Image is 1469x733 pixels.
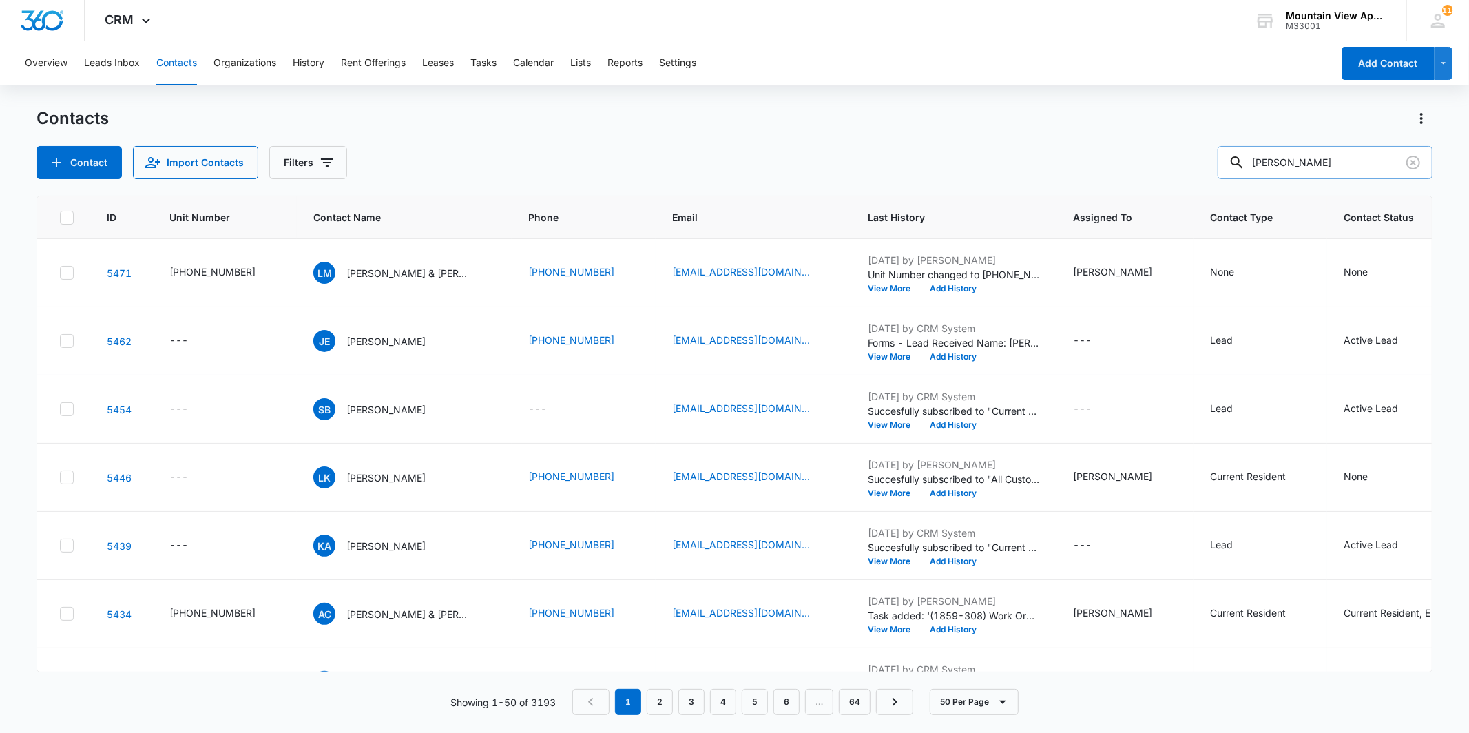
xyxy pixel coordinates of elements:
[672,210,815,225] span: Email
[422,41,454,85] button: Leases
[659,41,696,85] button: Settings
[513,41,554,85] button: Calendar
[1344,265,1368,279] div: None
[346,607,470,621] p: [PERSON_NAME] & [PERSON_NAME]
[930,689,1019,715] button: 50 Per Page
[868,662,1040,677] p: [DATE] by CRM System
[133,146,258,179] button: Import Contacts
[528,537,639,554] div: Phone - (970) 534-4644 - Select to Edit Field
[341,41,406,85] button: Rent Offerings
[1073,537,1092,554] div: ---
[672,265,835,281] div: Email - tsavom13@gmail.com - Select to Edit Field
[1344,401,1423,417] div: Contact Status - Active Lead - Select to Edit Field
[1073,537,1116,554] div: Assigned To - - Select to Edit Field
[1073,210,1157,225] span: Assigned To
[868,389,1040,404] p: [DATE] by CRM System
[1210,606,1311,622] div: Contact Type - Current Resident - Select to Edit Field
[920,557,986,566] button: Add History
[710,689,736,715] a: Page 4
[105,12,134,27] span: CRM
[607,41,643,85] button: Reports
[570,41,591,85] button: Lists
[169,537,188,554] div: ---
[1210,210,1291,225] span: Contact Type
[868,557,920,566] button: View More
[293,41,324,85] button: History
[528,606,639,622] div: Phone - (970) 581-0131 - Select to Edit Field
[839,689,871,715] a: Page 64
[1073,333,1116,349] div: Assigned To - - Select to Edit Field
[1073,401,1092,417] div: ---
[1210,537,1233,552] div: Lead
[672,606,810,620] a: [EMAIL_ADDRESS][DOMAIN_NAME]
[1210,401,1233,415] div: Lead
[346,402,426,417] p: [PERSON_NAME]
[1402,152,1424,174] button: Clear
[107,210,116,225] span: ID
[1344,537,1423,554] div: Contact Status - Active Lead - Select to Edit Field
[672,606,835,622] div: Email - ashleycard1993@gmail.com - Select to Edit Field
[37,108,109,129] h1: Contacts
[107,540,132,552] a: Navigate to contact details page for Kerry A DeLaRossa
[107,335,132,347] a: Navigate to contact details page for Jessica Evig
[169,401,213,417] div: Unit Number - - Select to Edit Field
[1210,469,1286,484] div: Current Resident
[450,695,556,710] p: Showing 1-50 of 3193
[868,472,1040,486] p: Succesfully subscribed to "All Customers".
[346,334,426,349] p: [PERSON_NAME]
[1210,401,1258,417] div: Contact Type - Lead - Select to Edit Field
[346,539,426,553] p: [PERSON_NAME]
[313,262,495,284] div: Contact Name - Lindsay Morgan Peroutka & Nathan Peroutka- Bigus - Select to Edit Field
[572,689,913,715] nav: Pagination
[868,594,1040,608] p: [DATE] by [PERSON_NAME]
[868,210,1020,225] span: Last History
[313,535,450,557] div: Contact Name - Kerry A DeLaRossa - Select to Edit Field
[346,266,470,280] p: [PERSON_NAME] & [PERSON_NAME]
[346,471,426,485] p: [PERSON_NAME]
[1286,21,1386,31] div: account id
[313,262,335,284] span: LM
[868,253,1040,267] p: [DATE] by [PERSON_NAME]
[615,689,641,715] em: 1
[868,489,920,497] button: View More
[920,285,986,293] button: Add History
[868,335,1040,350] p: Forms - Lead Received Name: [PERSON_NAME] Email: [PERSON_NAME][EMAIL_ADDRESS][DOMAIN_NAME] Phone:...
[1344,333,1423,349] div: Contact Status - Active Lead - Select to Edit Field
[528,401,572,417] div: Phone - - Select to Edit Field
[169,333,213,349] div: Unit Number - - Select to Edit Field
[1210,265,1259,281] div: Contact Type - None - Select to Edit Field
[672,469,835,486] div: Email - larrykillbrew8@gmail.com - Select to Edit Field
[1210,537,1258,554] div: Contact Type - Lead - Select to Edit Field
[1073,606,1152,620] div: [PERSON_NAME]
[1073,265,1177,281] div: Assigned To - Makenna Berry - Select to Edit Field
[169,606,256,620] div: [PHONE_NUMBER]
[868,626,920,634] button: View More
[868,404,1040,418] p: Succesfully subscribed to "Current Residents ".
[213,41,276,85] button: Organizations
[672,333,810,347] a: [EMAIL_ADDRESS][DOMAIN_NAME]
[528,606,614,620] a: [PHONE_NUMBER]
[1344,537,1398,552] div: Active Lead
[1410,107,1432,130] button: Actions
[313,671,450,693] div: Contact Name - Sara A REISS - Select to Edit Field
[1073,469,1177,486] div: Assigned To - Kaitlyn Mendoza - Select to Edit Field
[528,469,639,486] div: Phone - (719) 568-5757 - Select to Edit Field
[742,689,768,715] a: Page 5
[169,469,213,486] div: Unit Number - - Select to Edit Field
[672,401,835,417] div: Email - SjBass202@gmail.com - Select to Edit Field
[528,401,547,417] div: ---
[1073,606,1177,622] div: Assigned To - Makenna Berry - Select to Edit Field
[1344,333,1398,347] div: Active Lead
[868,421,920,429] button: View More
[773,689,800,715] a: Page 6
[528,537,614,552] a: [PHONE_NUMBER]
[678,689,705,715] a: Page 3
[107,472,132,484] a: Navigate to contact details page for Larry Killebrew
[528,333,614,347] a: [PHONE_NUMBER]
[169,469,188,486] div: ---
[169,606,280,622] div: Unit Number - 545-1859-308 - Select to Edit Field
[672,469,810,484] a: [EMAIL_ADDRESS][DOMAIN_NAME]
[313,603,495,625] div: Contact Name - Ashley Card & Matthew Downs - Select to Edit Field
[313,671,335,693] span: SA
[1218,146,1432,179] input: Search Contacts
